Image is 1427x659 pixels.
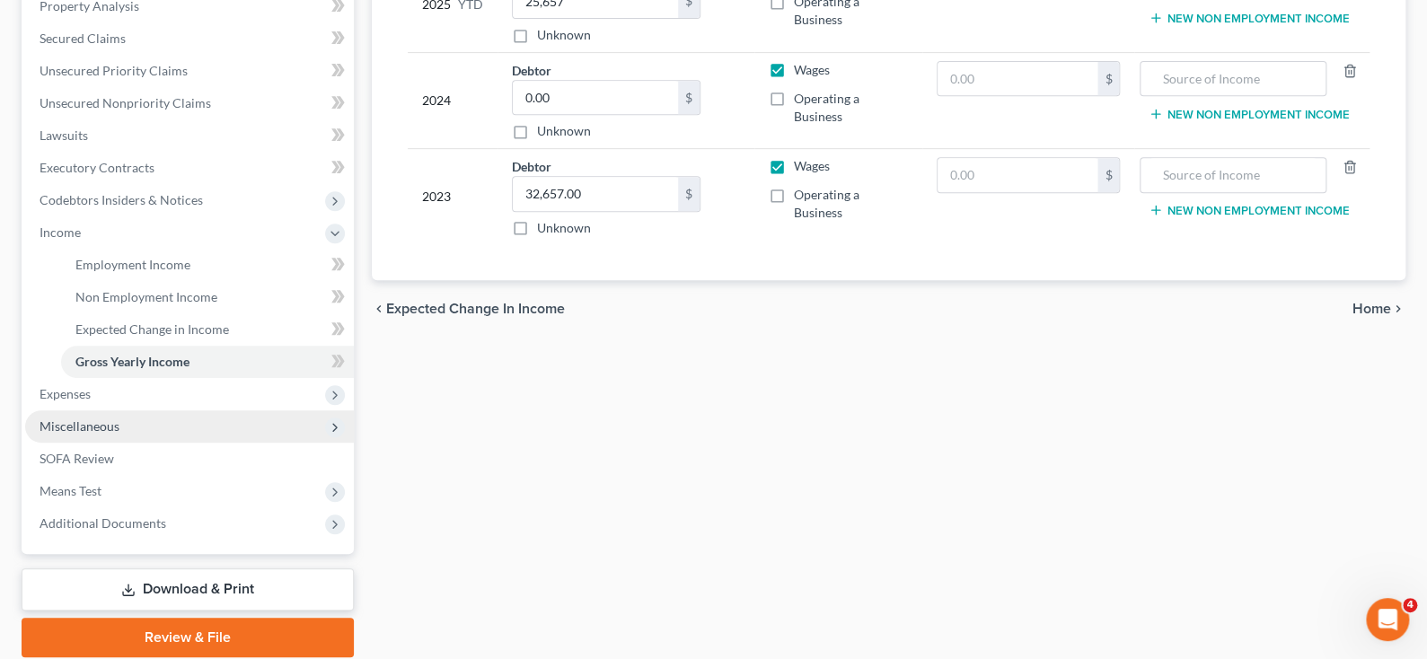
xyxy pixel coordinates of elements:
[422,61,483,141] div: 2024
[794,91,859,124] span: Operating a Business
[1097,62,1119,96] div: $
[512,61,551,80] label: Debtor
[1352,302,1391,316] span: Home
[678,81,700,115] div: $
[1149,11,1349,25] button: New Non Employment Income
[1366,598,1409,641] iframe: Intercom live chat
[1097,158,1119,192] div: $
[938,158,1098,192] input: 0.00
[1352,302,1405,316] button: Home chevron_right
[1150,62,1317,96] input: Source of Income
[61,249,354,281] a: Employment Income
[938,62,1098,96] input: 0.00
[794,158,830,173] span: Wages
[1149,203,1349,217] button: New Non Employment Income
[1403,598,1417,612] span: 4
[25,55,354,87] a: Unsecured Priority Claims
[25,87,354,119] a: Unsecured Nonpriority Claims
[537,219,591,237] label: Unknown
[1391,302,1405,316] i: chevron_right
[40,483,101,498] span: Means Test
[25,443,354,475] a: SOFA Review
[1150,158,1317,192] input: Source of Income
[512,157,551,176] label: Debtor
[386,302,565,316] span: Expected Change in Income
[40,160,154,175] span: Executory Contracts
[537,26,591,44] label: Unknown
[1149,107,1349,121] button: New Non Employment Income
[40,192,203,207] span: Codebtors Insiders & Notices
[794,62,830,77] span: Wages
[61,346,354,378] a: Gross Yearly Income
[40,451,114,466] span: SOFA Review
[61,313,354,346] a: Expected Change in Income
[372,302,565,316] button: chevron_left Expected Change in Income
[537,122,591,140] label: Unknown
[372,302,386,316] i: chevron_left
[75,257,190,272] span: Employment Income
[25,119,354,152] a: Lawsuits
[75,289,217,304] span: Non Employment Income
[678,177,700,211] div: $
[513,81,678,115] input: 0.00
[40,31,126,46] span: Secured Claims
[40,127,88,143] span: Lawsuits
[40,224,81,240] span: Income
[422,157,483,237] div: 2023
[40,95,211,110] span: Unsecured Nonpriority Claims
[75,354,189,369] span: Gross Yearly Income
[40,418,119,434] span: Miscellaneous
[794,187,859,220] span: Operating a Business
[25,152,354,184] a: Executory Contracts
[513,177,678,211] input: 0.00
[40,63,188,78] span: Unsecured Priority Claims
[40,386,91,401] span: Expenses
[61,281,354,313] a: Non Employment Income
[40,515,166,531] span: Additional Documents
[75,321,229,337] span: Expected Change in Income
[22,568,354,611] a: Download & Print
[25,22,354,55] a: Secured Claims
[22,618,354,657] a: Review & File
